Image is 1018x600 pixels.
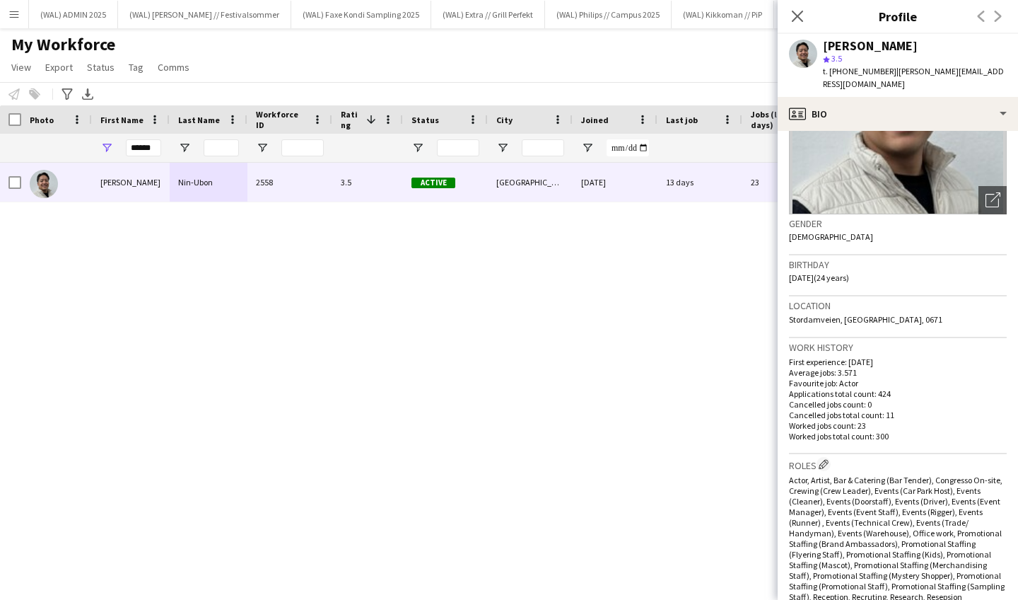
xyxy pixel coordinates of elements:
button: Open Filter Menu [581,142,594,154]
a: Export [40,58,78,76]
button: Open Filter Menu [411,142,424,154]
img: Julius Nin-Ubon [30,170,58,198]
button: Open Filter Menu [496,142,509,154]
div: [PERSON_NAME] [823,40,918,52]
span: City [496,115,513,125]
span: My Workforce [11,34,115,55]
app-action-btn: Advanced filters [59,86,76,103]
a: Comms [152,58,195,76]
p: Cancelled jobs count: 0 [789,399,1007,410]
span: Last Name [178,115,220,125]
p: Worked jobs total count: 300 [789,431,1007,442]
div: [DATE] [573,163,657,202]
span: Stordamveien, [GEOGRAPHIC_DATA], 0671 [789,314,942,325]
div: Bio [778,97,1018,131]
span: [DATE] (24 years) [789,272,849,283]
input: First Name Filter Input [126,139,161,156]
button: (WAL) Philips // Campus 2025 [545,1,672,28]
button: (WAL) Faxe Kondi Sampling 2025 [291,1,431,28]
span: Status [87,61,115,74]
a: View [6,58,37,76]
button: (WAL) [PERSON_NAME] // Festivalsommer [118,1,291,28]
div: [PERSON_NAME] [92,163,170,202]
div: 2558 [247,163,332,202]
span: 3.5 [831,53,842,64]
p: First experience: [DATE] [789,357,1007,367]
div: 3.5 [332,163,403,202]
span: Jobs (last 90 days) [751,109,809,130]
input: City Filter Input [522,139,564,156]
h3: Work history [789,341,1007,354]
span: Joined [581,115,609,125]
button: (WAL) Extra // Grill Perfekt [431,1,545,28]
a: Status [81,58,120,76]
app-action-btn: Export XLSX [79,86,96,103]
button: Open Filter Menu [256,142,269,154]
input: Last Name Filter Input [204,139,239,156]
input: Joined Filter Input [607,139,649,156]
span: View [11,61,31,74]
span: Last job [666,115,698,125]
span: Comms [158,61,189,74]
p: Favourite job: Actor [789,378,1007,388]
div: Nin-Ubon [170,163,247,202]
h3: Gender [789,217,1007,230]
button: (WAL) [GEOGRAPHIC_DATA] Maraton 2025 [774,1,949,28]
p: Worked jobs count: 23 [789,420,1007,431]
div: Open photos pop-in [978,186,1007,214]
input: Status Filter Input [437,139,479,156]
h3: Location [789,299,1007,312]
span: Workforce ID [256,109,307,130]
button: Open Filter Menu [178,142,191,154]
span: Tag [129,61,144,74]
div: [GEOGRAPHIC_DATA] [488,163,573,202]
h3: Profile [778,7,1018,25]
button: Open Filter Menu [100,142,113,154]
span: Export [45,61,73,74]
a: Tag [123,58,149,76]
input: Workforce ID Filter Input [281,139,324,156]
span: Photo [30,115,54,125]
p: Cancelled jobs total count: 11 [789,410,1007,420]
span: Rating [341,109,361,130]
h3: Birthday [789,258,1007,271]
span: Status [411,115,439,125]
span: t. [PHONE_NUMBER] [823,66,896,76]
p: Applications total count: 424 [789,388,1007,399]
button: (WAL) ADMIN 2025 [29,1,118,28]
div: 23 [742,163,834,202]
p: Average jobs: 3.571 [789,367,1007,378]
span: First Name [100,115,144,125]
h3: Roles [789,457,1007,472]
span: Active [411,178,455,188]
span: | [PERSON_NAME][EMAIL_ADDRESS][DOMAIN_NAME] [823,66,1004,89]
button: (WAL) Kikkoman // PiP [672,1,774,28]
div: 13 days [657,163,742,202]
span: [DEMOGRAPHIC_DATA] [789,231,873,242]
